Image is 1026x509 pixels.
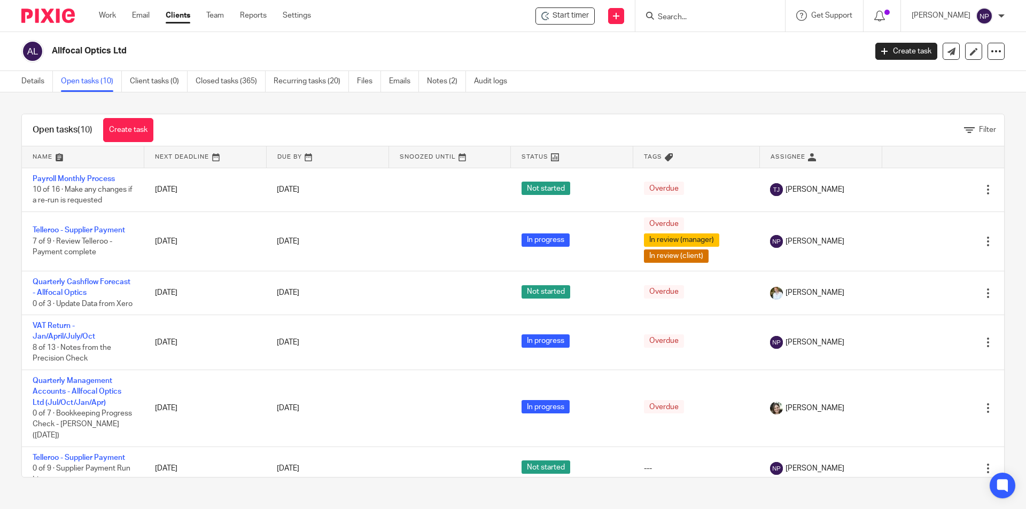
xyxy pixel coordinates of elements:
h1: Open tasks [33,124,92,136]
a: Closed tasks (365) [196,71,266,92]
a: Clients [166,10,190,21]
span: Snoozed Until [400,154,456,160]
span: Not started [522,460,570,474]
td: [DATE] [144,168,267,212]
a: Client tasks (0) [130,71,188,92]
a: Email [132,10,150,21]
span: Not started [522,182,570,195]
span: Not started [522,285,570,299]
span: Get Support [811,12,852,19]
span: [DATE] [277,465,299,472]
span: [PERSON_NAME] [786,337,844,348]
span: In progress [522,334,570,348]
a: Work [99,10,116,21]
a: Open tasks (10) [61,71,122,92]
a: Quarterly Cashflow Forecast - Allfocal Optics [33,278,130,296]
span: Start timer [553,10,589,21]
a: Emails [389,71,419,92]
span: [DATE] [277,339,299,346]
span: [PERSON_NAME] [786,403,844,413]
img: Pixie [21,9,75,23]
a: Team [206,10,224,21]
span: Overdue [644,334,684,348]
td: [DATE] [144,271,267,315]
img: svg%3E [770,235,783,248]
span: [PERSON_NAME] [786,287,844,298]
a: Quarterly Management Accounts - Allfocal Optics Ltd (Jul/Oct/Jan/Apr) [33,377,121,406]
img: svg%3E [770,183,783,196]
td: [DATE] [144,212,267,271]
span: [DATE] [277,404,299,412]
a: Telleroo - Supplier Payment [33,226,125,234]
span: [DATE] [277,186,299,193]
span: Overdue [644,182,684,195]
a: Details [21,71,53,92]
span: [PERSON_NAME] [786,184,844,195]
a: VAT Return - Jan/April/July/Oct [33,322,95,340]
td: [DATE] [144,370,267,447]
span: (10) [77,126,92,134]
span: Overdue [644,217,684,231]
span: In review (manager) [644,233,719,247]
span: [PERSON_NAME] [786,236,844,247]
span: 10 of 16 · Make any changes if a re-run is requested [33,186,133,205]
div: --- [644,463,749,474]
a: Notes (2) [427,71,466,92]
span: 8 of 13 · Notes from the Precision Check [33,344,111,363]
p: [PERSON_NAME] [912,10,970,21]
h2: Allfocal Optics Ltd [52,45,698,57]
a: Recurring tasks (20) [274,71,349,92]
span: 7 of 9 · Review Telleroo - Payment complete [33,238,112,256]
img: svg%3E [976,7,993,25]
img: svg%3E [21,40,44,62]
a: Settings [283,10,311,21]
input: Search [657,13,753,22]
span: [DATE] [277,238,299,245]
img: svg%3E [770,336,783,349]
span: [PERSON_NAME] [786,463,844,474]
img: barbara-raine-.jpg [770,402,783,414]
span: In progress [522,400,570,413]
a: Create task [103,118,153,142]
div: Allfocal Optics Ltd [535,7,595,25]
a: Payroll Monthly Process [33,175,115,183]
span: 0 of 7 · Bookkeeping Progress Check - [PERSON_NAME] ([DATE]) [33,410,132,439]
span: Status [522,154,548,160]
a: Telleroo - Supplier Payment [33,454,125,461]
span: Overdue [644,400,684,413]
span: [DATE] [277,289,299,297]
span: 0 of 9 · Supplier Payment Run List [33,465,130,483]
td: [DATE] [144,315,267,370]
span: In review (client) [644,249,709,263]
a: Audit logs [474,71,515,92]
span: Tags [644,154,662,160]
img: sarah-royle.jpg [770,287,783,300]
span: Filter [979,126,996,134]
a: Create task [875,43,937,60]
img: svg%3E [770,462,783,475]
td: [DATE] [144,447,267,490]
span: Overdue [644,285,684,299]
span: 0 of 3 · Update Data from Xero [33,300,133,308]
span: In progress [522,233,570,247]
a: Reports [240,10,267,21]
a: Files [357,71,381,92]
